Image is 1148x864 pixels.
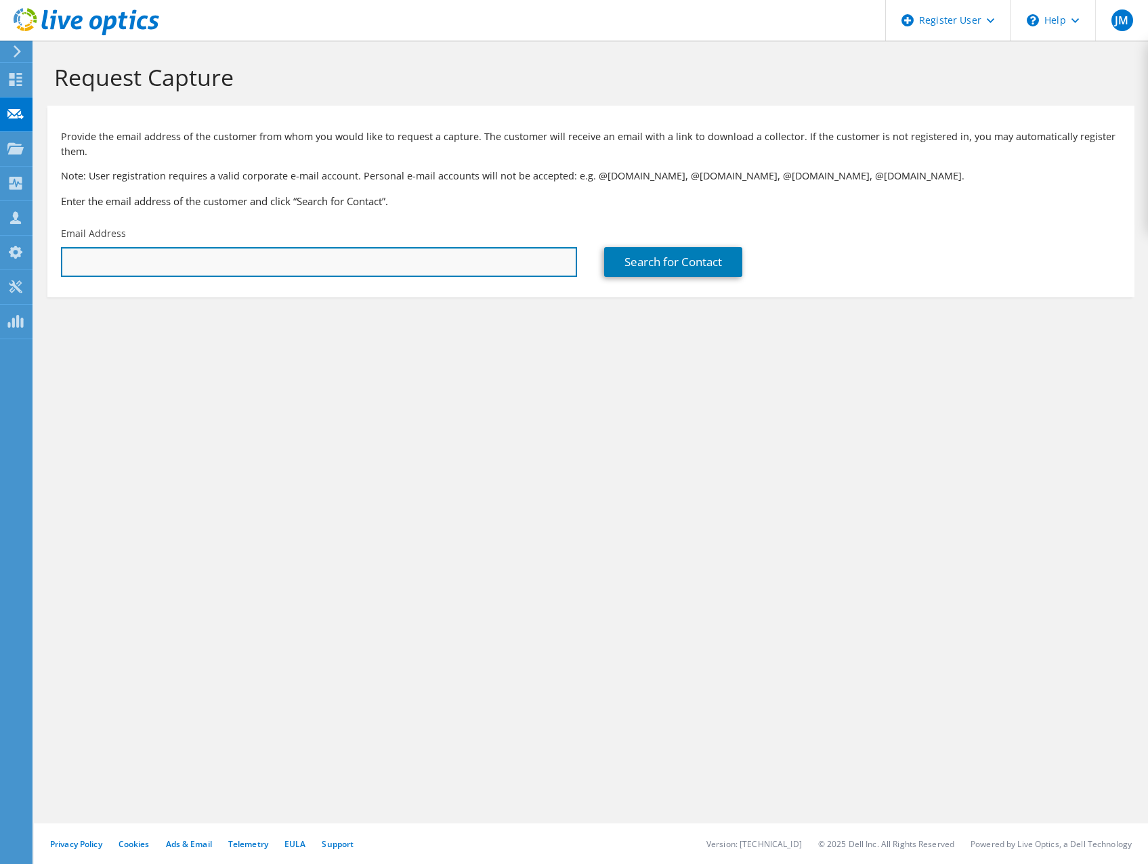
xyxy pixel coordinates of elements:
[61,129,1121,159] p: Provide the email address of the customer from whom you would like to request a capture. The cust...
[284,838,305,850] a: EULA
[818,838,954,850] li: © 2025 Dell Inc. All Rights Reserved
[166,838,212,850] a: Ads & Email
[604,247,742,277] a: Search for Contact
[228,838,268,850] a: Telemetry
[50,838,102,850] a: Privacy Policy
[119,838,150,850] a: Cookies
[61,227,126,240] label: Email Address
[61,169,1121,183] p: Note: User registration requires a valid corporate e-mail account. Personal e-mail accounts will ...
[971,838,1132,850] li: Powered by Live Optics, a Dell Technology
[61,194,1121,209] h3: Enter the email address of the customer and click “Search for Contact”.
[1111,9,1133,31] span: JM
[706,838,802,850] li: Version: [TECHNICAL_ID]
[1027,14,1039,26] svg: \n
[54,63,1121,91] h1: Request Capture
[322,838,354,850] a: Support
